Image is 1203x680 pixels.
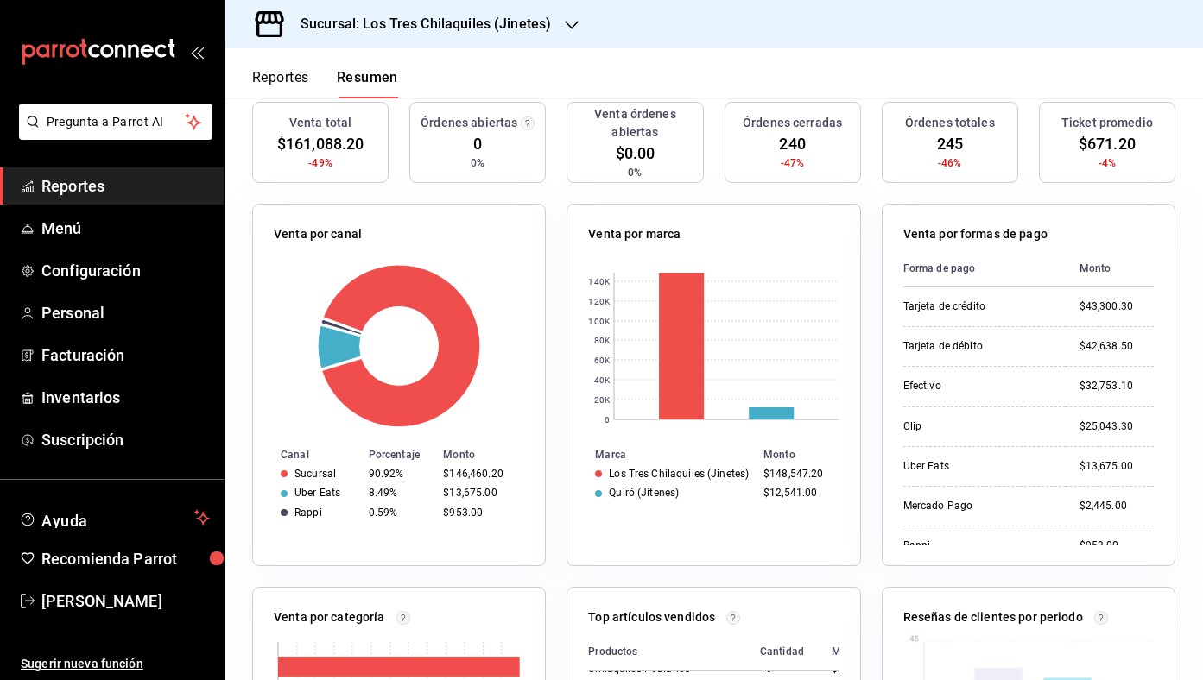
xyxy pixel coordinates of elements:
[628,165,642,180] span: 0%
[567,445,757,464] th: Marca
[443,468,517,480] div: $146,460.20
[369,468,430,480] div: 90.92%
[605,415,610,425] text: 0
[1066,250,1154,287] th: Monto
[905,114,995,132] h3: Órdenes totales
[588,608,715,626] p: Top artículos vendidos
[903,250,1066,287] th: Forma de pago
[589,317,611,326] text: 100K
[277,132,364,155] span: $161,088.20
[903,225,1048,243] p: Venta por formas de pago
[369,487,430,499] div: 8.49%
[763,487,833,499] div: $12,541.00
[1079,132,1136,155] span: $671.20
[594,356,611,365] text: 60K
[252,69,309,98] button: Reportes
[294,468,336,480] div: Sucursal
[938,155,962,171] span: -46%
[253,445,362,464] th: Canal
[41,343,210,367] span: Facturación
[903,379,1052,394] div: Efectivo
[47,113,186,131] span: Pregunta a Parrot AI
[436,445,545,464] th: Monto
[41,301,210,324] span: Personal
[937,132,963,155] span: 245
[589,277,611,286] text: 140K
[779,132,805,155] span: 240
[588,225,681,243] p: Venta por marca
[421,114,517,132] h3: Órdenes abiertas
[1080,379,1154,394] div: $32,753.10
[294,507,322,519] div: Rappi
[903,339,1052,354] div: Tarjeta de débito
[473,132,482,155] span: 0
[763,468,833,480] div: $148,547.20
[274,608,385,626] p: Venta por categoría
[1080,538,1154,553] div: $953.00
[743,114,842,132] h3: Órdenes cerradas
[41,589,210,613] span: [PERSON_NAME]
[746,633,818,671] th: Cantidad
[21,655,210,673] span: Sugerir nueva función
[1080,459,1154,474] div: $13,675.00
[903,608,1083,626] p: Reseñas de clientes por periodo
[41,428,210,451] span: Suscripción
[369,507,430,519] div: 0.59%
[588,633,746,671] th: Productos
[757,445,860,464] th: Monto
[443,507,517,519] div: $953.00
[12,125,212,143] a: Pregunta a Parrot AI
[1080,419,1154,434] div: $25,043.30
[362,445,437,464] th: Porcentaje
[287,14,551,35] h3: Sucursal: Los Tres Chilaquiles (Jinetes)
[289,114,351,132] h3: Venta total
[308,155,332,171] span: -49%
[471,155,484,171] span: 0%
[41,547,210,570] span: Recomienda Parrot
[594,336,611,345] text: 80K
[589,297,611,306] text: 120K
[274,225,362,243] p: Venta por canal
[781,155,805,171] span: -47%
[903,538,1052,553] div: Rappi
[609,487,679,499] div: Quiró (Jitenes)
[41,217,210,240] span: Menú
[1061,114,1153,132] h3: Ticket promedio
[818,633,879,671] th: Monto
[903,499,1052,513] div: Mercado Pago
[252,69,398,98] div: navigation tabs
[190,45,204,59] button: open_drawer_menu
[594,375,611,385] text: 40K
[594,395,611,405] text: 20K
[903,419,1052,434] div: Clip
[1080,499,1154,513] div: $2,445.00
[1080,299,1154,314] div: $43,300.30
[443,487,517,499] div: $13,675.00
[574,105,695,142] h3: Venta órdenes abiertas
[609,468,749,480] div: Los Tres Chilaquiles (Jinetes)
[19,104,212,140] button: Pregunta a Parrot AI
[41,507,187,528] span: Ayuda
[294,487,340,499] div: Uber Eats
[41,386,210,409] span: Inventarios
[1080,339,1154,354] div: $42,638.50
[903,299,1052,314] div: Tarjeta de crédito
[337,69,398,98] button: Resumen
[1099,155,1116,171] span: -4%
[903,459,1052,474] div: Uber Eats
[41,259,210,282] span: Configuración
[41,174,210,198] span: Reportes
[616,142,655,165] span: $0.00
